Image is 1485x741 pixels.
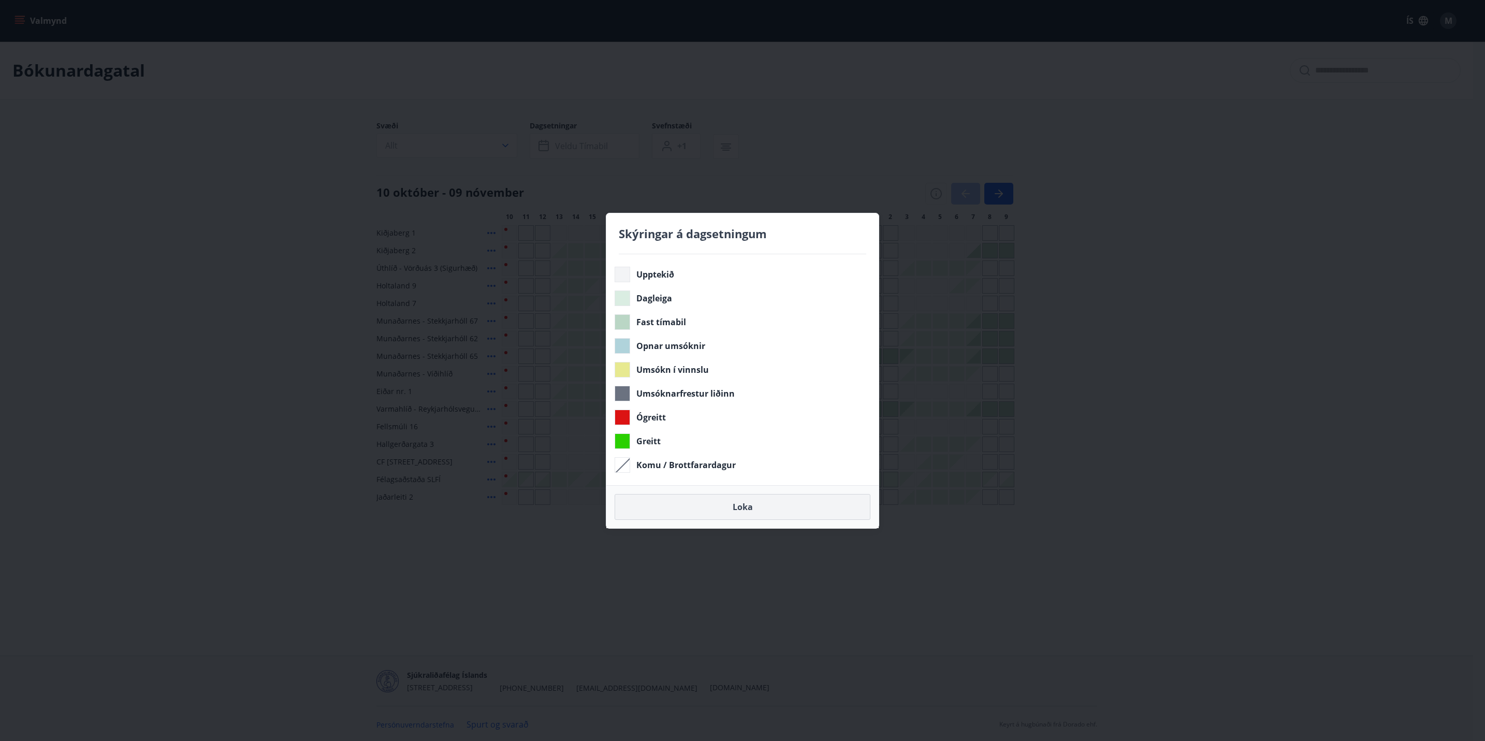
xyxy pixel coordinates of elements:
[636,459,736,471] span: Komu / Brottfarardagur
[636,340,705,352] span: Opnar umsóknir
[636,293,672,304] span: Dagleiga
[636,364,709,375] span: Umsókn í vinnslu
[636,269,674,280] span: Upptekið
[619,226,866,241] h4: Skýringar á dagsetningum
[636,388,735,399] span: Umsóknarfrestur liðinn
[636,412,666,423] span: Ógreitt
[615,494,870,520] button: Loka
[636,435,661,447] span: Greitt
[636,316,686,328] span: Fast tímabil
